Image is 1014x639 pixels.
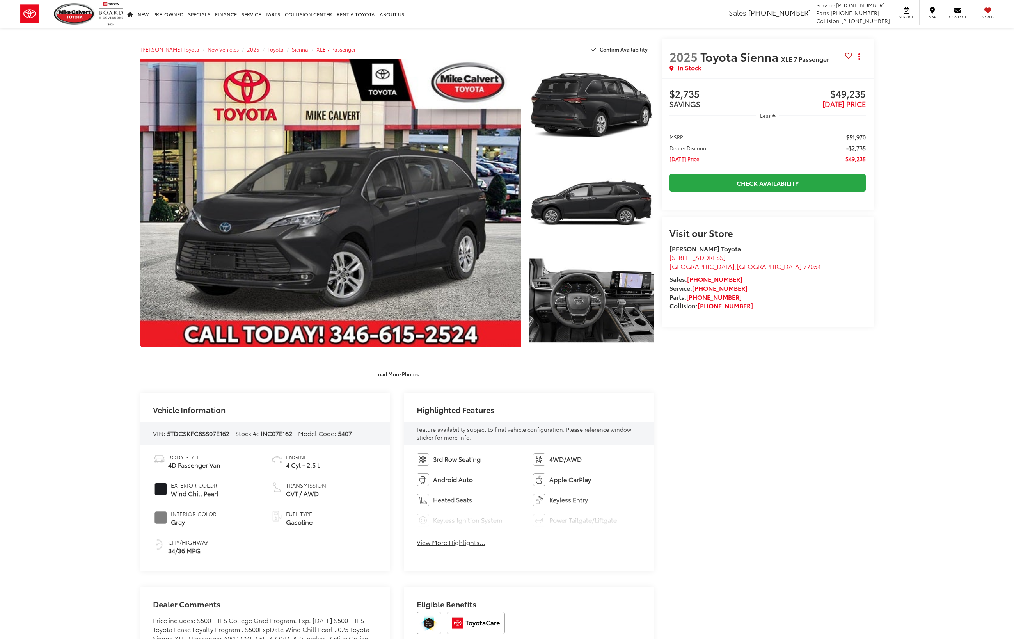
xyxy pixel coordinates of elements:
span: Parts [816,9,829,17]
span: CVT / AWD [286,489,326,498]
a: [STREET_ADDRESS] [GEOGRAPHIC_DATA],[GEOGRAPHIC_DATA] 77054 [669,253,821,271]
img: 4WD/AWD [533,453,545,466]
span: Toyota Sienna [700,48,781,65]
span: [DATE] PRICE [822,99,866,109]
span: INC07E162 [261,429,292,438]
span: Exterior Color [171,481,218,489]
h2: Dealer Comments [153,600,377,616]
span: City/Highway [168,538,208,546]
span: , [669,262,821,271]
a: Expand Photo 2 [529,157,654,250]
span: [PHONE_NUMBER] [836,1,885,9]
a: [PERSON_NAME] Toyota [140,46,199,53]
img: Keyless Entry [533,494,545,506]
span: Confirm Availability [600,46,648,53]
span: Feature availability subject to final vehicle configuration. Please reference window sticker for ... [417,425,631,441]
strong: Collision: [669,301,753,310]
span: Stock #: [235,429,259,438]
span: Sales [729,7,746,18]
span: Toyota [268,46,284,53]
a: Expand Photo 0 [140,59,521,347]
span: $49,235 [768,89,866,100]
button: Confirm Availability [587,43,654,56]
span: 2025 [669,48,698,65]
span: Map [923,14,941,20]
a: Sienna [292,46,308,53]
a: 2025 [247,46,259,53]
a: XLE 7 Passenger [316,46,356,53]
img: Heated Seats [417,494,429,506]
img: 2025 Toyota Sienna XLE 7 Passenger [528,253,655,348]
span: 5TDCSKFC8SS07E162 [167,429,229,438]
a: New Vehicles [208,46,239,53]
button: Less [756,109,780,123]
span: XLE 7 Passenger [781,54,829,63]
span: 4WD/AWD [549,455,582,464]
span: MSRP: [669,133,685,141]
span: Collision [816,17,840,25]
span: 4D Passenger Van [168,461,220,470]
strong: Parts: [669,292,742,301]
span: Dealer Discount [669,144,708,152]
strong: Service: [669,283,748,292]
span: #808080 [154,511,167,524]
span: Service [898,14,915,20]
span: #1A1C21 [154,483,167,495]
span: Saved [979,14,996,20]
span: In Stock [678,63,701,72]
span: Service [816,1,835,9]
span: [STREET_ADDRESS] [669,253,726,262]
h2: Visit our Store [669,228,866,238]
a: Expand Photo 3 [529,254,654,347]
span: $51,970 [846,133,866,141]
a: [PHONE_NUMBER] [686,292,742,301]
span: Model Code: [298,429,336,438]
button: View More Highlights... [417,538,485,547]
h2: Vehicle Information [153,405,226,414]
a: Expand Photo 1 [529,59,654,152]
a: [PHONE_NUMBER] [687,274,742,283]
span: 34/36 MPG [168,546,208,555]
span: Apple CarPlay [549,475,591,484]
span: 5407 [338,429,352,438]
span: [GEOGRAPHIC_DATA] [737,262,802,271]
img: Android Auto [417,473,429,486]
span: Contact [949,14,966,20]
a: [PHONE_NUMBER] [692,283,748,292]
a: [PHONE_NUMBER] [698,301,753,310]
img: 3rd Row Seating [417,453,429,466]
span: Transmission [286,481,326,489]
img: 2025 Toyota Sienna XLE 7 Passenger [528,58,655,153]
strong: [PERSON_NAME] Toyota [669,244,741,253]
span: VIN: [153,429,165,438]
span: Android Auto [433,475,473,484]
span: [PHONE_NUMBER] [841,17,890,25]
span: SAVINGS [669,99,700,109]
span: dropdown dots [858,53,860,60]
img: Apple CarPlay [533,473,545,486]
span: Gasoline [286,518,313,527]
span: [PHONE_NUMBER] [748,7,811,18]
a: Check Availability [669,174,866,192]
span: Engine [286,453,320,461]
img: Toyota Safety Sense Mike Calvert Toyota Houston TX [417,612,441,634]
button: Actions [852,50,866,63]
img: 2025 Toyota Sienna XLE 7 Passenger [528,155,655,251]
span: $2,735 [669,89,768,100]
span: Wind Chill Pearl [171,489,218,498]
span: 3rd Row Seating [433,455,481,464]
strong: Sales: [669,274,742,283]
span: Interior Color [171,510,217,518]
span: -$2,735 [846,144,866,152]
h2: Highlighted Features [417,405,494,414]
span: [PHONE_NUMBER] [831,9,879,17]
span: 4 Cyl - 2.5 L [286,461,320,470]
span: Gray [171,518,217,527]
span: Fuel Type [286,510,313,518]
span: [DATE] Price: [669,155,701,163]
